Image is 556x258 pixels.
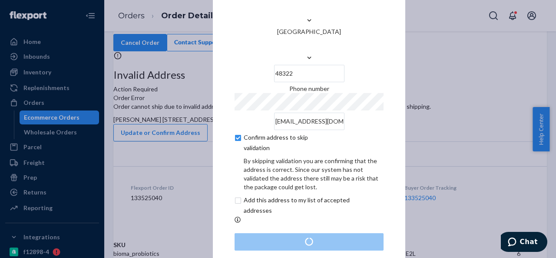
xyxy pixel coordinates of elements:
[274,65,344,82] input: ZIP Code
[244,157,384,191] div: By skipping validation you are confirming that the address is correct. Since our system has not v...
[289,85,329,92] span: Phone number
[501,232,547,254] iframe: Opens a widget where you can chat to one of our agents
[235,27,384,36] div: [GEOGRAPHIC_DATA]
[274,113,344,130] input: Email (Only Required for International)
[309,36,310,54] input: [GEOGRAPHIC_DATA]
